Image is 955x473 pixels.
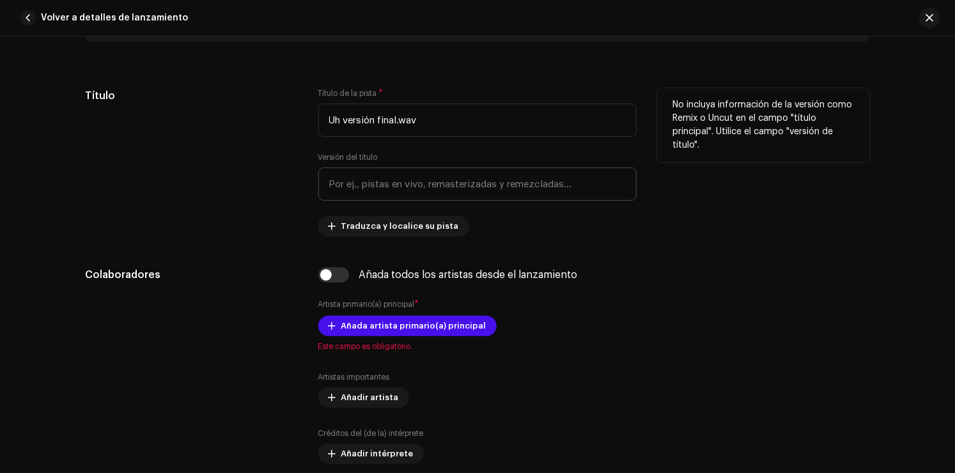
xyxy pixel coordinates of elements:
[85,267,298,283] h5: Colaboradores
[318,216,469,236] button: Traduzca y localice su pista
[318,300,415,308] small: Artista primario(a) principal
[318,341,637,352] span: Este campo es obligatorio.
[318,444,424,464] button: Añadir intérprete
[672,98,855,152] p: No incluya información de la versión como Remix o Uncut en el campo "título principal". Utilice e...
[341,313,486,339] span: Añada artista primario(a) principal
[341,441,414,467] span: Añadir intérprete
[318,167,637,201] input: Por ej., pistas en vivo, remasterizadas y remezcladas...
[318,88,384,98] label: Título de la pista
[318,372,390,382] label: Artistas importantes
[318,387,409,408] button: Añadir artista
[341,213,459,239] span: Traduzca y localice su pista
[341,385,399,410] span: Añadir artista
[318,104,637,137] input: Ingrese el nombre de la pista
[85,88,298,104] h5: Título
[318,428,424,438] label: Créditos del (de la) intérprete
[318,316,497,336] button: Añada artista primario(a) principal
[318,152,378,162] label: Versión del título
[359,270,578,280] div: Añada todos los artistas desde el lanzamiento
